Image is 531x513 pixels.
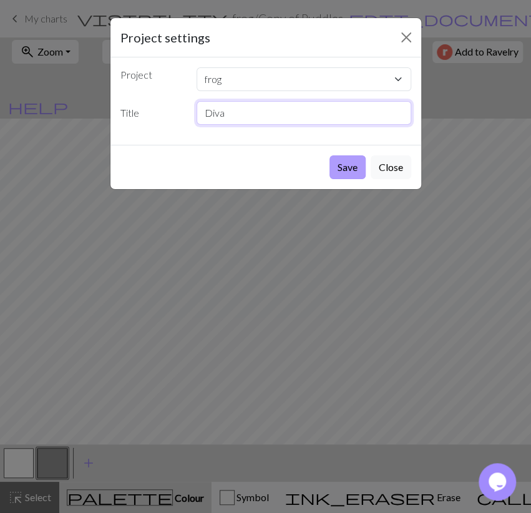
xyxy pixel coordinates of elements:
[329,155,366,179] button: Save
[120,28,210,47] h5: Project settings
[396,27,416,47] button: Close
[113,67,190,86] label: Project
[113,101,190,125] label: Title
[371,155,411,179] button: Close
[479,463,519,501] iframe: chat widget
